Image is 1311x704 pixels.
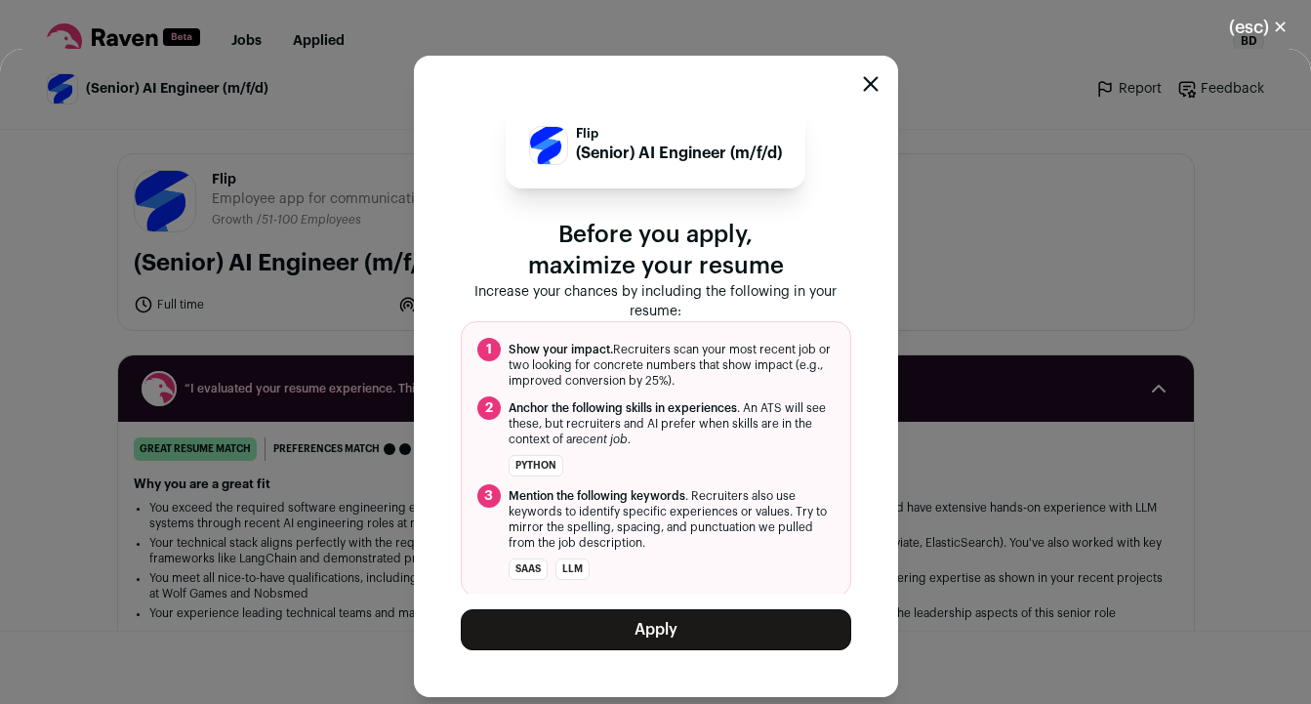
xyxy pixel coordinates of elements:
p: (Senior) AI Engineer (m/f/d) [576,142,782,165]
li: Python [509,455,563,476]
span: Show your impact. [509,344,613,355]
span: Anchor the following skills in experiences [509,402,737,414]
p: Before you apply, maximize your resume [461,220,851,282]
span: 3 [477,484,501,508]
button: Close modal [863,76,879,92]
li: LLM [555,559,590,580]
button: Close modal [1206,6,1311,49]
span: . Recruiters also use keywords to identify specific experiences or values. Try to mirror the spel... [509,488,835,551]
span: . An ATS will see these, but recruiters and AI prefer when skills are in the context of a [509,400,835,447]
span: 1 [477,338,501,361]
span: Recruiters scan your most recent job or two looking for concrete numbers that show impact (e.g., ... [509,342,835,389]
p: Flip [576,126,782,142]
button: Apply [461,609,851,650]
img: 36b37dce89c374be010238e8a7974efc710740f2cc22054b39d7b880cbe79863.png [530,115,567,177]
p: Increase your chances by including the following in your resume: [461,282,851,321]
i: recent job. [572,434,631,445]
span: Mention the following keywords [509,490,685,502]
span: 2 [477,396,501,420]
li: SaaS [509,559,548,580]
